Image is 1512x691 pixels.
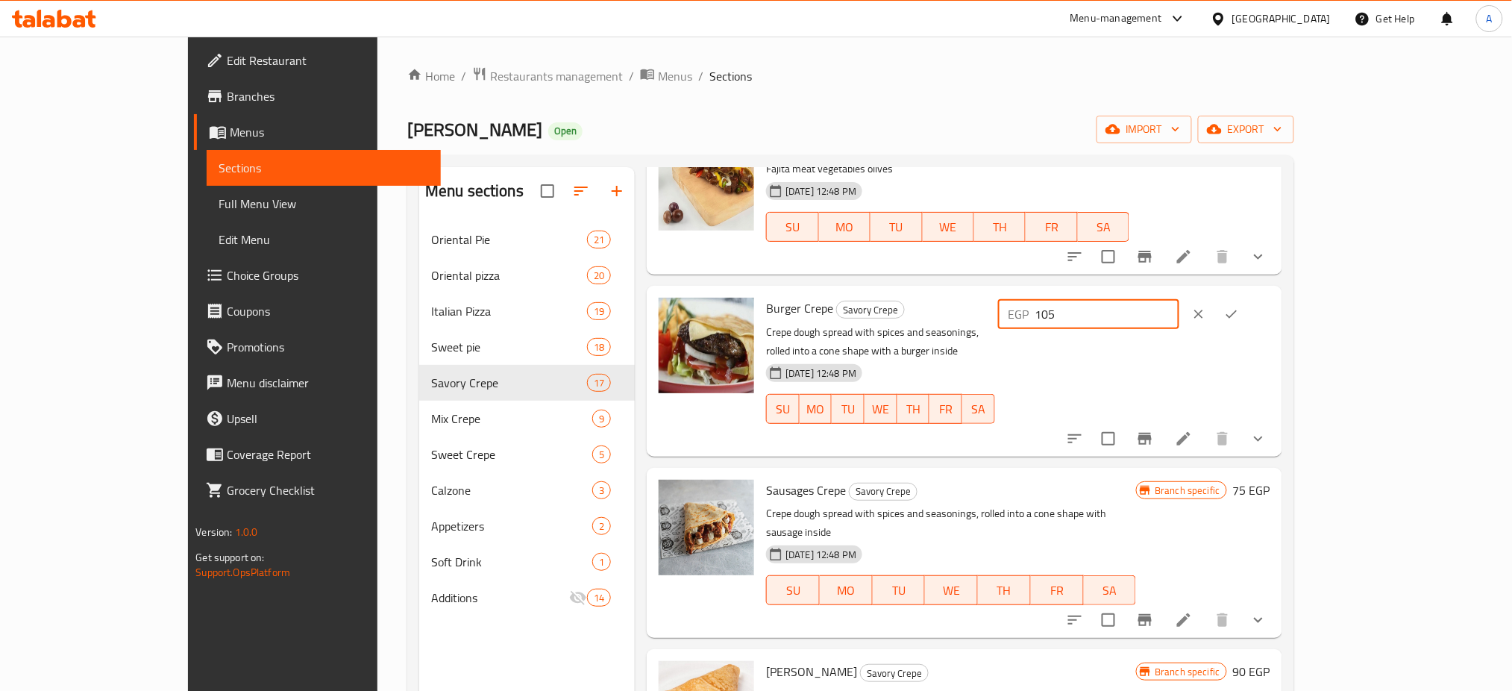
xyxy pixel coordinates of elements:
button: Branch-specific-item [1127,421,1163,457]
span: Branch specific [1149,665,1226,679]
a: Edit menu item [1175,611,1193,629]
span: Coupons [227,302,429,320]
li: / [461,67,466,85]
span: FR [1032,216,1071,238]
button: MO [820,575,873,605]
div: Soft Drink [431,553,592,571]
li: / [698,67,703,85]
div: items [592,481,611,499]
span: Edit Menu [219,231,429,248]
button: SA [1084,575,1137,605]
div: Appetizers2 [419,508,635,544]
button: MO [800,394,832,424]
p: Fajita meat vegetables olives [766,160,1129,178]
button: TH [897,394,930,424]
nav: breadcrumb [407,66,1294,86]
span: FR [935,398,956,420]
button: SA [1078,212,1129,242]
button: TH [974,212,1026,242]
h2: Menu sections [425,180,524,202]
span: SA [968,398,989,420]
div: items [587,266,611,284]
span: [PERSON_NAME] [407,113,542,146]
span: Select to update [1093,423,1124,454]
button: sort-choices [1057,602,1093,638]
div: Menu-management [1070,10,1162,28]
span: Upsell [227,410,429,428]
button: SU [766,212,818,242]
span: A [1487,10,1493,27]
span: Calzone [431,481,592,499]
span: Sort sections [563,173,599,209]
span: Full Menu View [219,195,429,213]
li: / [629,67,634,85]
span: Savory Crepe [431,374,587,392]
a: Edit menu item [1175,248,1193,266]
span: Sections [709,67,752,85]
button: WE [865,394,897,424]
div: Additions14 [419,580,635,616]
span: Menu disclaimer [227,374,429,392]
button: ok [1215,298,1248,331]
div: items [587,231,611,248]
button: sort-choices [1057,239,1093,275]
a: Promotions [194,329,441,365]
span: [DATE] 12:48 PM [779,366,862,381]
span: import [1108,120,1180,139]
button: TH [978,575,1031,605]
div: Open [548,122,583,140]
a: Restaurants management [472,66,623,86]
div: Sweet Crepe [431,445,592,463]
span: Mix Crepe [431,410,592,428]
a: Menus [640,66,692,86]
span: Select to update [1093,241,1124,272]
span: Sausages Crepe [766,479,846,501]
button: show more [1240,421,1276,457]
span: Coverage Report [227,445,429,463]
div: Sweet Crepe5 [419,437,635,472]
div: Sweet pie18 [419,329,635,365]
h6: 90 EGP [1233,661,1270,682]
a: Edit menu item [1175,430,1193,448]
button: show more [1240,239,1276,275]
span: Version: [195,522,232,542]
button: export [1198,116,1294,143]
span: Additions [431,589,569,607]
span: SU [773,216,812,238]
span: 19 [588,304,610,319]
div: Oriental Pie21 [419,222,635,257]
span: Menus [230,123,429,141]
button: WE [925,575,978,605]
button: clear [1182,298,1215,331]
span: TH [903,398,924,420]
div: Mix Crepe9 [419,401,635,437]
a: Upsell [194,401,441,437]
span: Open [548,125,583,137]
span: 2 [593,519,610,534]
span: Promotions [227,338,429,356]
span: Italian Pizza [431,302,587,320]
span: 3 [593,484,610,498]
div: items [587,302,611,320]
span: 14 [588,591,610,605]
nav: Menu sections [419,216,635,622]
span: Sweet pie [431,338,587,356]
a: Choice Groups [194,257,441,293]
button: delete [1205,602,1240,638]
button: Branch-specific-item [1127,602,1163,638]
span: 17 [588,376,610,390]
span: [PERSON_NAME] [766,660,857,683]
span: TU [838,398,859,420]
div: Savory Crepe [860,664,929,682]
a: Coupons [194,293,441,329]
span: Burger Crepe [766,297,833,319]
a: Grocery Checklist [194,472,441,508]
span: TU [879,580,920,601]
button: TU [871,212,922,242]
button: WE [923,212,974,242]
div: Calzone3 [419,472,635,508]
div: Savory Crepe [836,301,905,319]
